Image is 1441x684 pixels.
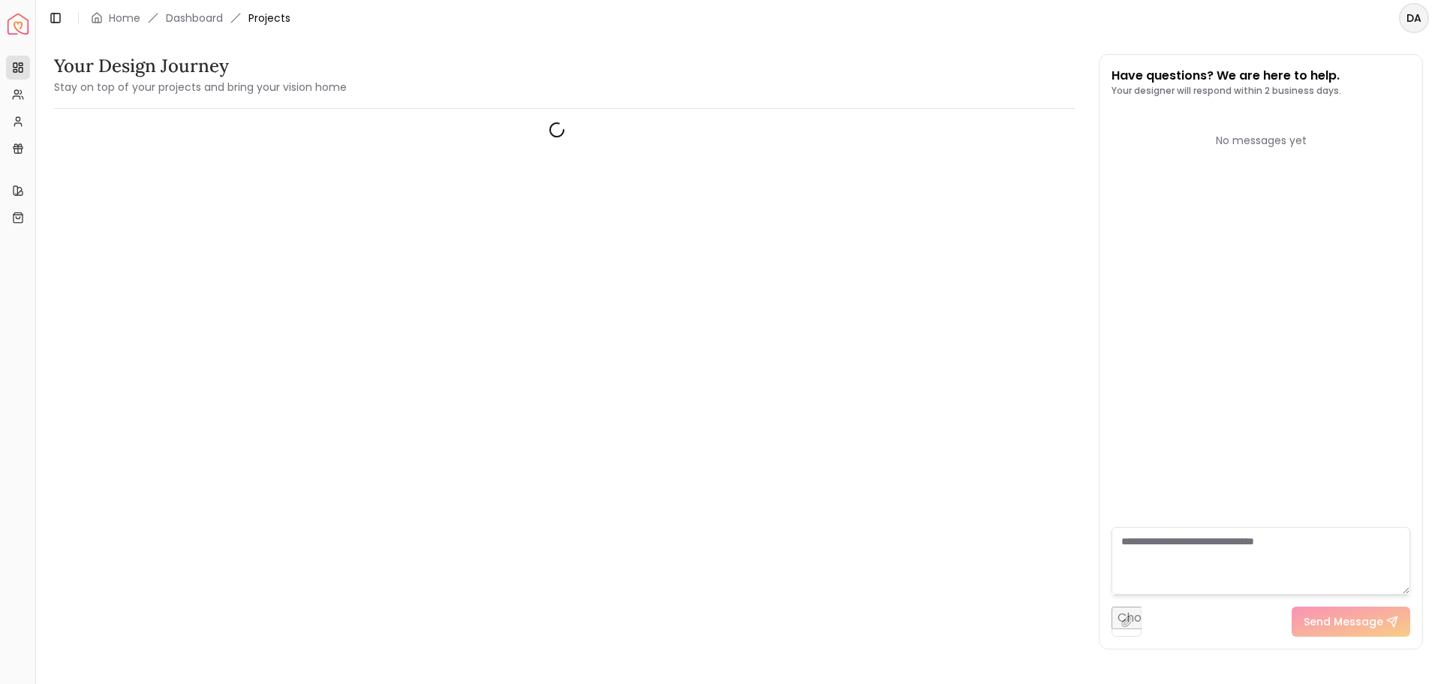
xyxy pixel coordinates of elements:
[1112,85,1341,97] p: Your designer will respond within 2 business days.
[91,11,290,26] nav: breadcrumb
[54,54,347,78] h3: Your Design Journey
[54,80,347,95] small: Stay on top of your projects and bring your vision home
[1400,5,1427,32] span: DA
[8,14,29,35] a: Spacejoy
[166,11,223,26] a: Dashboard
[1399,3,1429,33] button: DA
[1112,133,1410,148] div: No messages yet
[109,11,140,26] a: Home
[248,11,290,26] span: Projects
[8,14,29,35] img: Spacejoy Logo
[1112,67,1341,85] p: Have questions? We are here to help.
